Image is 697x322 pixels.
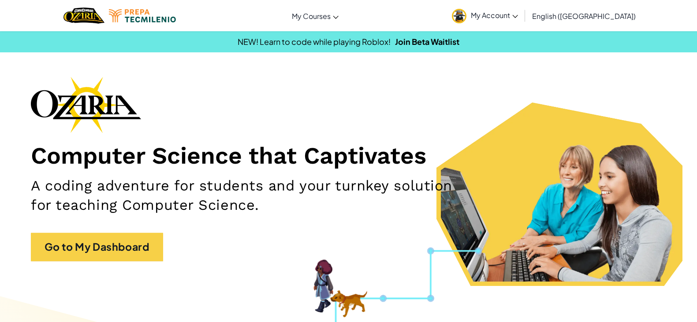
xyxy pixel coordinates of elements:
[63,7,104,25] img: Home
[452,9,466,23] img: avatar
[31,142,666,170] h1: Computer Science that Captivates
[31,77,141,133] img: Ozaria branding logo
[471,11,518,20] span: My Account
[31,233,163,261] a: Go to My Dashboard
[528,4,640,28] a: English ([GEOGRAPHIC_DATA])
[292,11,331,21] span: My Courses
[532,11,636,21] span: English ([GEOGRAPHIC_DATA])
[287,4,343,28] a: My Courses
[238,37,391,47] span: NEW! Learn to code while playing Roblox!
[447,2,522,29] a: My Account
[395,37,459,47] a: Join Beta Waitlist
[63,7,104,25] a: Ozaria by CodeCombat logo
[31,176,456,215] h2: A coding adventure for students and your turnkey solution for teaching Computer Science.
[109,9,176,22] img: Tecmilenio logo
